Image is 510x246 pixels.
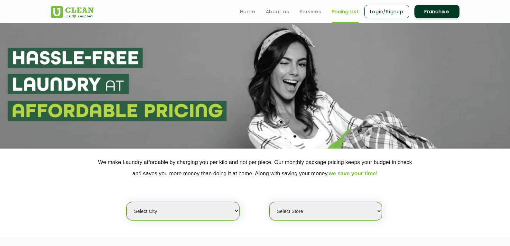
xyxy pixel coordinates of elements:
p: We make Laundry affordable by charging you per kilo and not per piece. Our monthly package pricin... [51,157,459,179]
a: Login/Signup [364,5,409,18]
a: Services [300,8,321,15]
span: we save your time! [329,170,378,177]
a: Pricing List [332,8,359,15]
a: About us [266,8,289,15]
img: UClean Laundry and Dry Cleaning [51,6,94,18]
a: Home [240,8,255,15]
a: Franchise [414,5,459,18]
